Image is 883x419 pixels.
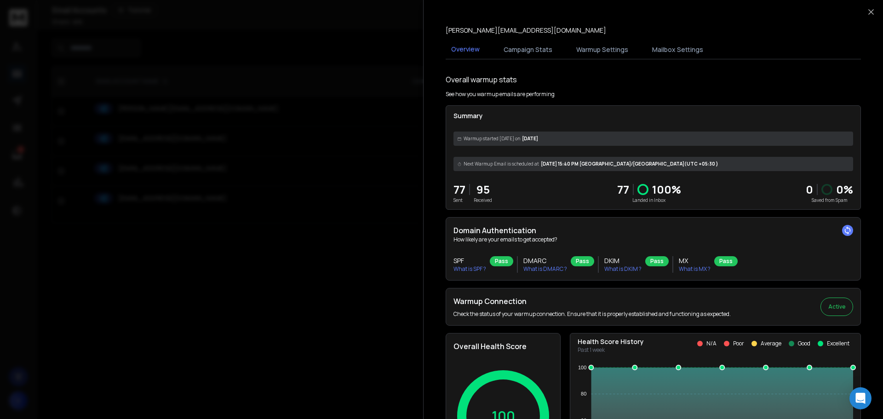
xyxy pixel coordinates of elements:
span: Warmup started [DATE] on [464,135,520,142]
p: Health Score History [578,337,644,346]
p: 0 % [836,182,853,197]
button: Overview [446,39,485,60]
h3: DMARC [523,256,567,265]
tspan: 80 [581,391,586,396]
p: [PERSON_NAME][EMAIL_ADDRESS][DOMAIN_NAME] [446,26,606,35]
p: Past 1 week [578,346,644,354]
p: What is SPF ? [453,265,486,273]
p: Saved from Spam [806,197,853,204]
tspan: 100 [578,365,586,370]
button: Campaign Stats [498,40,558,60]
button: Warmup Settings [571,40,634,60]
div: [DATE] 15:40 PM [GEOGRAPHIC_DATA]/[GEOGRAPHIC_DATA] (UTC +05:30 ) [453,157,853,171]
p: See how you warmup emails are performing [446,91,555,98]
p: Sent [453,197,465,204]
p: Average [761,340,781,347]
p: What is DMARC ? [523,265,567,273]
button: Mailbox Settings [647,40,709,60]
p: What is MX ? [679,265,711,273]
p: 95 [474,182,492,197]
h3: MX [679,256,711,265]
p: Good [798,340,810,347]
div: Pass [490,256,513,266]
p: Excellent [827,340,849,347]
p: Received [474,197,492,204]
strong: 0 [806,182,813,197]
p: N/A [706,340,717,347]
div: Open Intercom Messenger [849,387,872,409]
h3: DKIM [604,256,642,265]
span: Next Warmup Email is scheduled at [464,161,539,167]
div: Pass [571,256,594,266]
h2: Domain Authentication [453,225,853,236]
p: 100 % [652,182,681,197]
h3: SPF [453,256,486,265]
p: 77 [453,182,465,197]
p: Check the status of your warmup connection. Ensure that it is properly established and functionin... [453,310,731,318]
h2: Overall Health Score [453,341,553,352]
button: Active [820,298,853,316]
p: 77 [617,182,629,197]
p: What is DKIM ? [604,265,642,273]
p: Summary [453,111,853,121]
p: Poor [733,340,744,347]
div: [DATE] [453,132,853,146]
h1: Overall warmup stats [446,74,517,85]
p: How likely are your emails to get accepted? [453,236,853,243]
p: Landed in Inbox [617,197,681,204]
div: Pass [714,256,738,266]
div: Pass [645,256,669,266]
h2: Warmup Connection [453,296,731,307]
